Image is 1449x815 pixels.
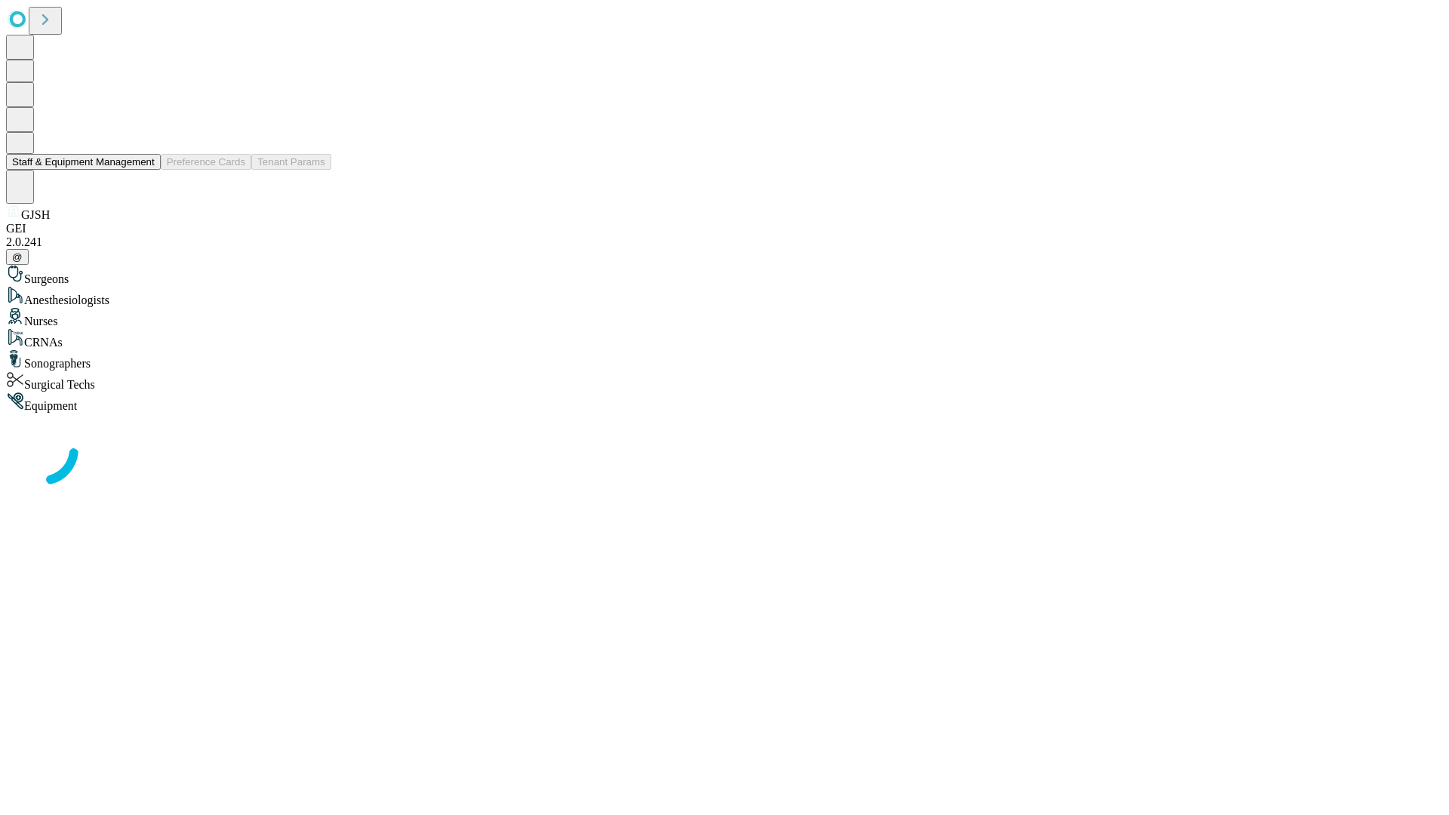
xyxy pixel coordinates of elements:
[12,251,23,263] span: @
[6,286,1443,307] div: Anesthesiologists
[6,265,1443,286] div: Surgeons
[6,235,1443,249] div: 2.0.241
[6,328,1443,349] div: CRNAs
[6,222,1443,235] div: GEI
[6,154,161,170] button: Staff & Equipment Management
[161,154,251,170] button: Preference Cards
[6,392,1443,413] div: Equipment
[251,154,331,170] button: Tenant Params
[6,249,29,265] button: @
[6,349,1443,371] div: Sonographers
[6,307,1443,328] div: Nurses
[21,208,50,221] span: GJSH
[6,371,1443,392] div: Surgical Techs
